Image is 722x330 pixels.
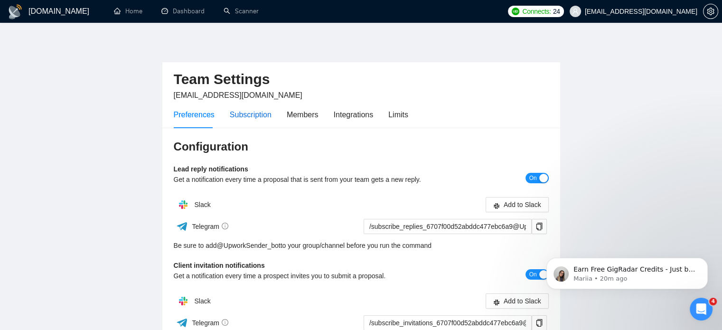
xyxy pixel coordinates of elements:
[529,269,536,280] span: On
[334,109,374,121] div: Integrations
[532,223,546,230] span: copy
[217,240,281,251] a: @UpworkSender_bot
[194,201,210,208] span: Slack
[388,109,408,121] div: Limits
[192,319,228,327] span: Telegram
[192,223,228,230] span: Telegram
[690,298,713,321] iframe: Intercom live chat
[174,109,215,121] div: Preferences
[493,202,500,209] span: slack
[493,299,500,306] span: slack
[486,197,549,212] button: slackAdd to Slack
[8,4,23,19] img: logo
[222,223,228,229] span: info-circle
[709,298,717,305] span: 4
[504,199,541,210] span: Add to Slack
[194,297,210,305] span: Slack
[174,139,549,154] h3: Configuration
[529,173,536,183] span: On
[230,109,272,121] div: Subscription
[174,91,302,99] span: [EMAIL_ADDRESS][DOMAIN_NAME]
[486,293,549,309] button: slackAdd to Slack
[174,271,455,281] div: Get a notification every time a prospect invites you to submit a proposal.
[174,174,455,185] div: Get a notification every time a proposal that is sent from your team gets a new reply.
[703,4,718,19] button: setting
[174,165,248,173] b: Lead reply notifications
[512,8,519,15] img: upwork-logo.png
[174,292,193,311] img: hpQkSZIkSZIkSZIkSZIkSZIkSZIkSZIkSZIkSZIkSZIkSZIkSZIkSZIkSZIkSZIkSZIkSZIkSZIkSZIkSZIkSZIkSZIkSZIkS...
[174,70,549,89] h2: Team Settings
[174,262,265,269] b: Client invitation notifications
[703,8,718,15] a: setting
[553,6,560,17] span: 24
[572,8,579,15] span: user
[174,195,193,214] img: hpQkSZIkSZIkSZIkSZIkSZIkSZIkSZIkSZIkSZIkSZIkSZIkSZIkSZIkSZIkSZIkSZIkSZIkSZIkSZIkSZIkSZIkSZIkSZIkS...
[174,240,549,251] div: Be sure to add to your group/channel before you run the command
[504,296,541,306] span: Add to Slack
[176,317,188,329] img: ww3wtPAAAAAElFTkSuQmCC
[224,7,259,15] a: searchScanner
[532,219,547,234] button: copy
[703,8,718,15] span: setting
[532,238,722,304] iframe: Intercom notifications message
[532,319,546,327] span: copy
[176,220,188,232] img: ww3wtPAAAAAElFTkSuQmCC
[522,6,551,17] span: Connects:
[287,109,319,121] div: Members
[114,7,142,15] a: homeHome
[161,7,205,15] a: dashboardDashboard
[222,319,228,326] span: info-circle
